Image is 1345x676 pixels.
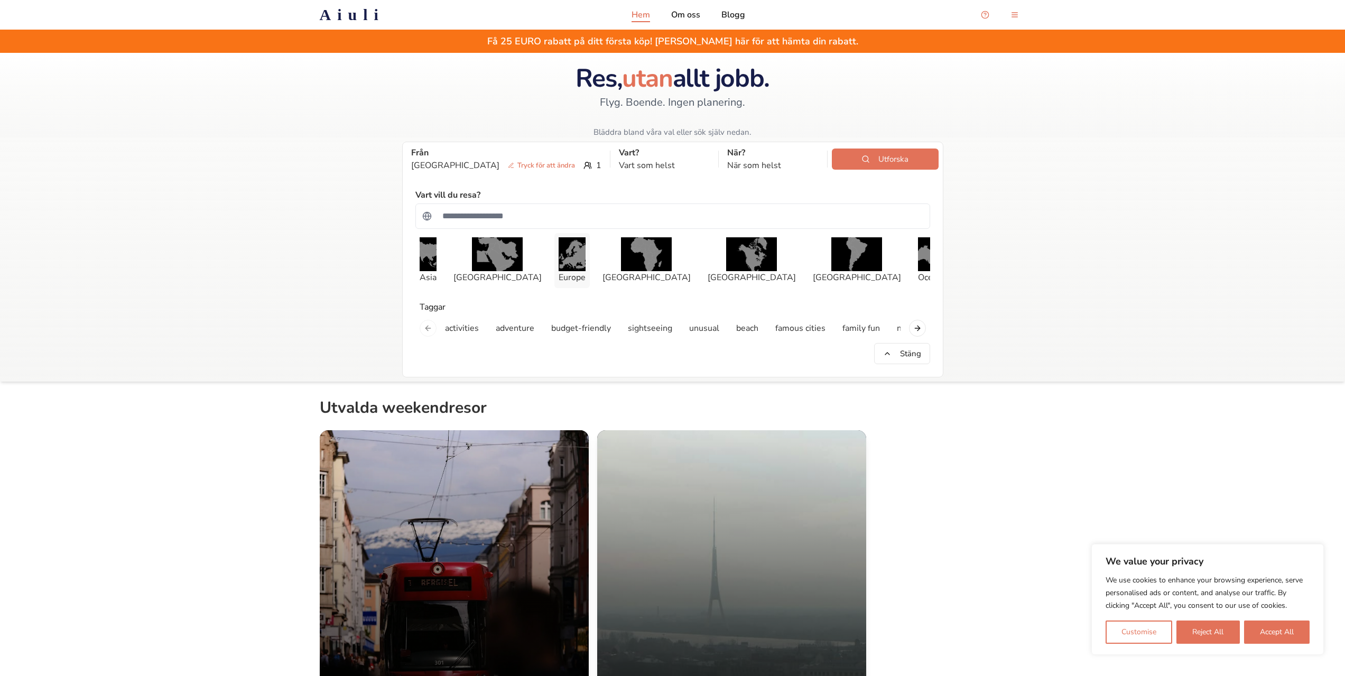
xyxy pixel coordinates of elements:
p: famous cities [775,322,825,335]
button: Utforska [832,149,939,170]
button: na image[GEOGRAPHIC_DATA] [449,233,546,288]
p: family fun [842,322,880,335]
p: [GEOGRAPHIC_DATA] [453,271,542,284]
a: Hem [632,8,650,21]
a: Blogg [721,8,745,21]
img: na image [420,237,437,271]
p: beach [736,322,758,335]
button: na imageEurope [554,233,590,288]
div: Taggar [415,301,930,313]
img: na image [621,237,672,271]
p: Vart? [619,146,710,159]
img: na image [472,237,523,271]
button: nightlife [891,318,935,339]
button: budget-friendly [545,318,617,339]
button: na image[GEOGRAPHIC_DATA] [703,233,800,288]
button: famous cities [769,318,832,339]
h2: Aiuli [320,5,385,24]
button: sightseeing [622,318,679,339]
a: Aiuli [303,5,402,24]
button: na imageAsia [415,233,441,288]
h2: Utvalda weekendresor [320,399,487,422]
p: [GEOGRAPHIC_DATA] [708,271,796,284]
button: na image[GEOGRAPHIC_DATA] [809,233,905,288]
button: na image[GEOGRAPHIC_DATA] [598,233,695,288]
span: Bläddra bland våra val eller sök själv nedan. [593,127,751,137]
img: na image [726,237,777,271]
button: Open support chat [975,4,996,25]
p: We use cookies to enhance your browsing experience, serve personalised ads or content, and analys... [1106,574,1310,612]
button: Stäng [874,343,930,364]
p: Vart vill du resa? [415,189,480,201]
p: Från [411,146,601,159]
p: Vart som helst [619,159,710,172]
p: nightlife [897,322,929,335]
button: Accept All [1244,621,1310,644]
p: budget-friendly [551,322,611,335]
button: unusual [683,318,726,339]
button: adventure [489,318,541,339]
span: Tryck för att ändra [504,160,579,171]
p: activities [445,322,479,335]
p: Asia [420,271,437,284]
p: unusual [689,322,719,335]
p: [GEOGRAPHIC_DATA] [411,159,579,172]
img: na image [831,237,882,271]
p: Oceania [918,271,948,284]
p: [GEOGRAPHIC_DATA] [602,271,691,284]
img: na image [559,237,586,271]
a: Om oss [671,8,700,21]
p: Europe [559,271,586,284]
p: sightseeing [628,322,672,335]
div: 1 [411,159,601,172]
button: Customise [1106,621,1172,644]
p: När som helst [727,159,819,172]
span: Flyg. Boende. Ingen planering. [600,95,745,110]
button: beach [730,318,765,339]
img: na image [918,237,948,271]
button: na imageOceania [914,233,952,288]
span: utan [622,61,672,96]
div: We value your privacy [1091,544,1324,655]
p: När? [727,146,819,159]
button: activities [439,318,485,339]
button: Reject All [1176,621,1239,644]
input: Sök efter ett land [436,206,923,227]
p: adventure [496,322,534,335]
button: menu-button [1004,4,1025,25]
button: family fun [836,318,886,339]
p: We value your privacy [1106,555,1310,568]
span: Res, allt jobb. [576,61,769,96]
p: [GEOGRAPHIC_DATA] [813,271,901,284]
